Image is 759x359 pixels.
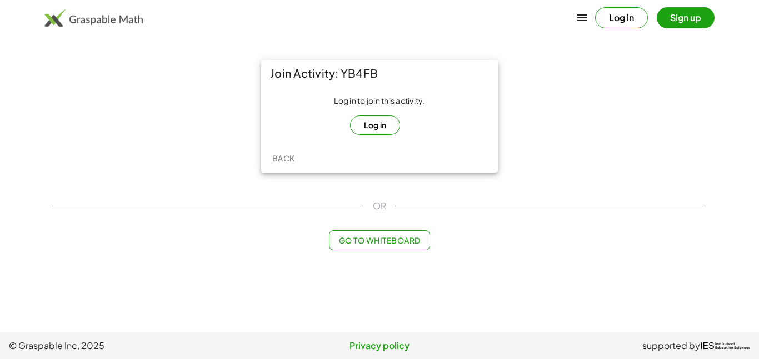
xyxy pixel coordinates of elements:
[595,7,648,28] button: Log in
[261,60,498,87] div: Join Activity: YB4FB
[329,230,430,250] button: Go to Whiteboard
[715,342,750,350] span: Institute of Education Sciences
[272,153,294,163] span: Back
[700,339,750,352] a: IESInstitute ofEducation Sciences
[642,339,700,352] span: supported by
[266,148,301,168] button: Back
[350,115,401,135] button: Log in
[9,339,256,352] span: © Graspable Inc, 2025
[256,339,503,352] a: Privacy policy
[657,7,715,28] button: Sign up
[373,199,386,213] span: OR
[270,95,489,135] div: Log in to join this activity.
[700,341,715,351] span: IES
[338,235,420,245] span: Go to Whiteboard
